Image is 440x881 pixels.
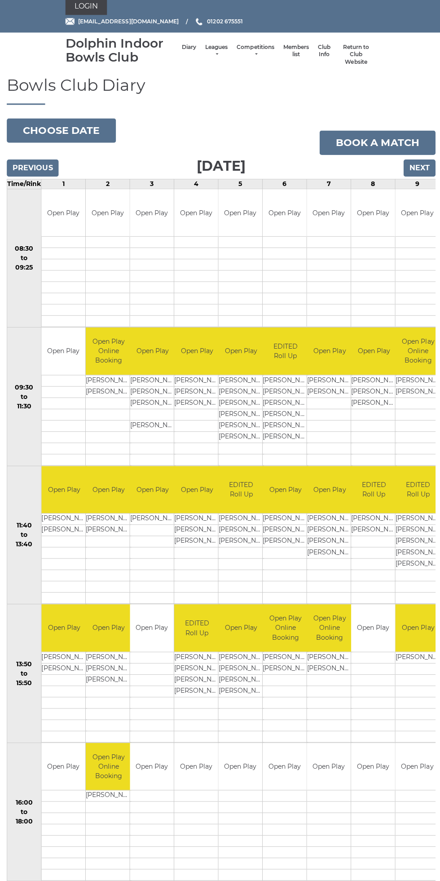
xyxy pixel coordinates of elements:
[204,48,227,62] a: Leagues
[261,411,307,422] td: [PERSON_NAME]
[85,182,129,192] td: 2
[173,389,219,400] td: [PERSON_NAME]
[349,182,393,192] td: 8
[129,468,175,515] td: Open Play
[41,606,87,653] td: Open Play
[349,389,395,400] td: [PERSON_NAME]
[261,606,307,653] td: Open Play Online Booking
[349,744,393,791] td: Open Play
[173,468,219,515] td: Open Play
[65,40,176,68] div: Dolphin Indoor Bowls Club
[217,434,263,445] td: [PERSON_NAME]
[393,538,439,549] td: [PERSON_NAME]
[305,389,351,400] td: [PERSON_NAME]
[393,606,439,653] td: Open Play
[305,330,351,377] td: Open Play
[349,527,395,538] td: [PERSON_NAME]
[7,182,41,192] td: Time/Rink
[349,515,395,527] td: [PERSON_NAME]
[85,606,131,653] td: Open Play
[217,606,263,653] td: Open Play
[217,193,261,240] td: Open Play
[217,389,263,400] td: [PERSON_NAME]
[65,22,178,30] a: Email [EMAIL_ADDRESS][DOMAIN_NAME]
[217,411,263,422] td: [PERSON_NAME]
[217,527,263,538] td: [PERSON_NAME]
[173,400,219,411] td: [PERSON_NAME]
[305,468,351,515] td: Open Play
[85,468,131,515] td: Open Play
[349,606,393,653] td: Open Play
[349,193,393,240] td: Open Play
[261,527,307,538] td: [PERSON_NAME] LIGHT
[349,400,395,411] td: [PERSON_NAME]
[85,744,131,791] td: Open Play Online Booking
[194,22,242,30] a: Phone us 01202 675551
[236,48,273,62] a: Competitions
[261,422,307,434] td: [PERSON_NAME]
[349,377,395,389] td: [PERSON_NAME]
[305,664,351,675] td: [PERSON_NAME]
[85,193,129,240] td: Open Play
[41,664,87,675] td: [PERSON_NAME]
[173,182,217,192] td: 4
[173,686,219,698] td: [PERSON_NAME]
[217,468,263,515] td: EDITED Roll Up
[393,549,439,560] td: [PERSON_NAME]
[78,22,178,29] span: [EMAIL_ADDRESS][DOMAIN_NAME]
[85,527,131,538] td: [PERSON_NAME]
[173,330,219,377] td: Open Play
[195,22,201,30] img: Phone us
[217,538,263,549] td: [PERSON_NAME]
[305,515,351,527] td: [PERSON_NAME]
[85,389,131,400] td: [PERSON_NAME]
[317,48,329,62] a: Club Info
[129,182,173,192] td: 3
[305,377,351,389] td: [PERSON_NAME]
[41,182,85,192] td: 1
[85,515,131,527] td: [PERSON_NAME]
[41,515,87,527] td: [PERSON_NAME]
[217,744,261,791] td: Open Play
[206,22,242,29] span: 01202 675551
[393,468,439,515] td: EDITED Roll Up
[173,193,217,240] td: Open Play
[7,330,41,468] td: 09:30 to 11:30
[261,193,305,240] td: Open Play
[173,527,219,538] td: [PERSON_NAME]
[261,330,307,377] td: EDITED Roll Up
[318,134,433,159] a: Book a match
[261,400,307,411] td: [PERSON_NAME]
[217,675,263,686] td: [PERSON_NAME]
[65,22,74,29] img: Email
[129,422,175,434] td: [PERSON_NAME]
[129,330,175,377] td: Open Play
[85,653,131,664] td: [PERSON_NAME]
[282,48,308,62] a: Members list
[393,389,439,400] td: [PERSON_NAME]
[305,653,351,664] td: [PERSON_NAME]
[261,515,307,527] td: [PERSON_NAME]
[85,791,131,802] td: [PERSON_NAME]
[349,330,395,377] td: Open Play
[41,330,85,377] td: Open Play
[7,80,433,109] h1: Bowls Club Diary
[129,377,175,389] td: [PERSON_NAME]
[338,48,370,70] a: Return to Club Website
[305,744,349,791] td: Open Play
[261,538,307,549] td: [PERSON_NAME]
[7,163,58,180] input: Previous
[7,468,41,606] td: 11:40 to 13:40
[41,193,85,240] td: Open Play
[173,377,219,389] td: [PERSON_NAME]
[85,330,131,377] td: Open Play Online Booking
[305,182,349,192] td: 7
[261,182,305,192] td: 6
[217,330,263,377] td: Open Play
[305,538,351,549] td: [PERSON_NAME]
[7,122,115,146] button: Choose date
[129,193,173,240] td: Open Play
[181,48,195,55] a: Diary
[393,182,437,192] td: 9
[349,468,395,515] td: EDITED Roll Up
